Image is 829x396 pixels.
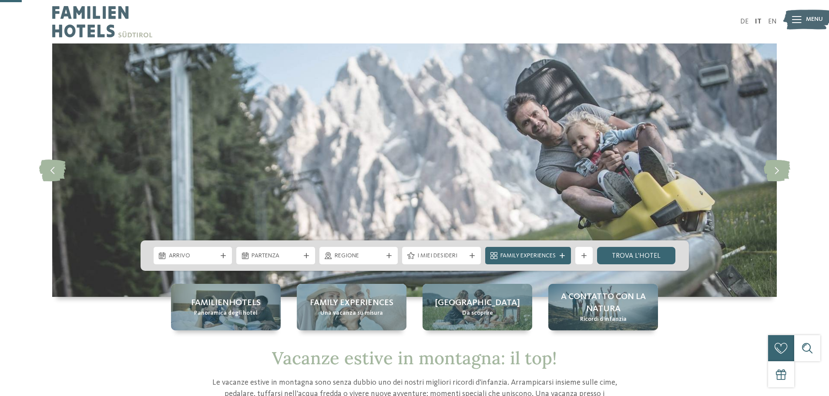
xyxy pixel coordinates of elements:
img: Vacanze estive in montagna [52,43,777,297]
span: Panoramica degli hotel [194,309,258,318]
span: A contatto con la natura [557,291,649,315]
span: Menu [806,15,823,24]
span: Da scoprire [462,309,493,318]
span: [GEOGRAPHIC_DATA] [435,297,520,309]
a: Vacanze estive in montagna A contatto con la natura Ricordi d’infanzia [548,284,658,330]
span: Ricordi d’infanzia [580,315,627,324]
span: Family experiences [310,297,393,309]
span: Arrivo [169,252,217,260]
span: Una vacanza su misura [320,309,383,318]
a: Vacanze estive in montagna [GEOGRAPHIC_DATA] Da scoprire [423,284,532,330]
span: Partenza [252,252,300,260]
span: Family Experiences [500,252,556,260]
a: DE [740,18,748,25]
a: trova l’hotel [597,247,676,264]
a: Vacanze estive in montagna Family experiences Una vacanza su misura [297,284,406,330]
a: EN [768,18,777,25]
span: I miei desideri [417,252,466,260]
a: IT [755,18,762,25]
a: Vacanze estive in montagna Familienhotels Panoramica degli hotel [171,284,281,330]
span: Regione [335,252,383,260]
span: Vacanze estive in montagna: il top! [272,347,557,369]
span: Familienhotels [191,297,261,309]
